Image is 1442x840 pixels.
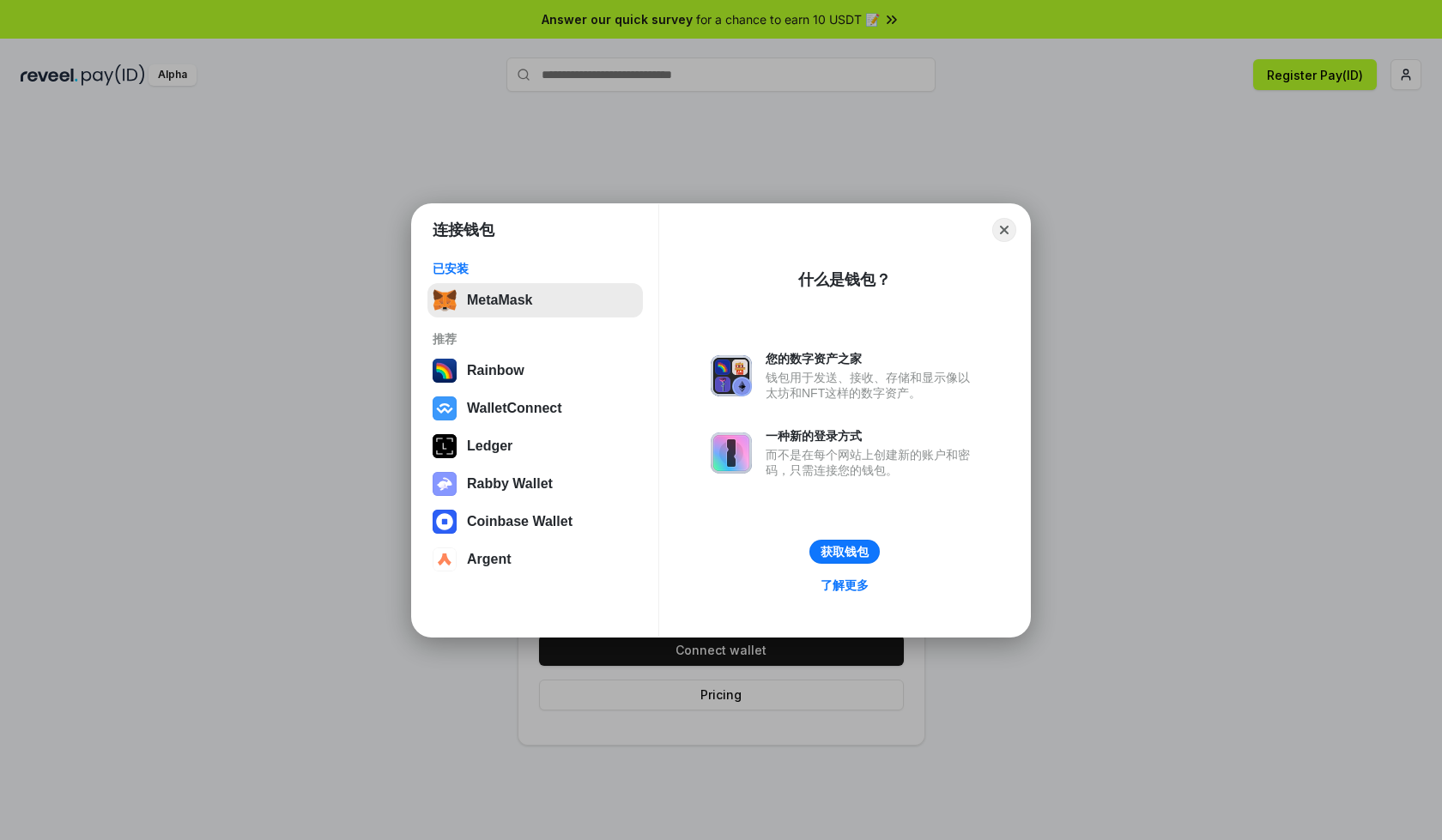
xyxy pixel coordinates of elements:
[427,467,643,501] button: Rabby Wallet
[433,396,457,420] img: svg+xml,%3Csvg%20width%3D%2228%22%20height%3D%2228%22%20viewBox%3D%220%200%2028%2028%22%20fill%3D...
[433,359,457,383] img: svg+xml,%3Csvg%20width%3D%22120%22%20height%3D%22120%22%20viewBox%3D%220%200%20120%20120%22%20fil...
[427,429,643,463] button: Ledger
[427,283,643,317] button: MetaMask
[427,354,643,388] button: Rainbow
[766,351,978,366] div: 您的数字资产之家
[433,261,638,276] div: 已安装
[992,218,1016,242] button: Close
[433,547,457,571] img: svg+xml,%3Csvg%20width%3D%2228%22%20height%3D%2228%22%20viewBox%3D%220%200%2028%2028%22%20fill%3D...
[467,293,532,308] div: MetaMask
[433,434,457,458] img: svg+xml,%3Csvg%20xmlns%3D%22http%3A%2F%2Fwww.w3.org%2F2000%2Fsvg%22%20width%3D%2228%22%20height%3...
[467,401,562,416] div: WalletConnect
[798,269,891,290] div: 什么是钱包？
[467,438,512,454] div: Ledger
[467,476,553,492] div: Rabby Wallet
[427,505,643,539] button: Coinbase Wallet
[766,370,978,401] div: 钱包用于发送、接收、存储和显示像以太坊和NFT这样的数字资产。
[711,432,752,474] img: svg+xml,%3Csvg%20xmlns%3D%22http%3A%2F%2Fwww.w3.org%2F2000%2Fsvg%22%20fill%3D%22none%22%20viewBox...
[467,363,524,378] div: Rainbow
[433,510,457,534] img: svg+xml,%3Csvg%20width%3D%2228%22%20height%3D%2228%22%20viewBox%3D%220%200%2028%2028%22%20fill%3D...
[821,544,869,559] div: 获取钱包
[427,542,643,577] button: Argent
[427,391,643,426] button: WalletConnect
[711,355,752,396] img: svg+xml,%3Csvg%20xmlns%3D%22http%3A%2F%2Fwww.w3.org%2F2000%2Fsvg%22%20fill%3D%22none%22%20viewBox...
[433,472,457,496] img: svg+xml,%3Csvg%20xmlns%3D%22http%3A%2F%2Fwww.w3.org%2F2000%2Fsvg%22%20fill%3D%22none%22%20viewBox...
[766,428,978,444] div: 一种新的登录方式
[433,331,638,347] div: 推荐
[433,288,457,312] img: svg+xml,%3Csvg%20fill%3D%22none%22%20height%3D%2233%22%20viewBox%3D%220%200%2035%2033%22%20width%...
[821,577,869,593] div: 了解更多
[467,552,512,567] div: Argent
[433,220,494,240] h1: 连接钱包
[766,447,978,478] div: 而不是在每个网站上创建新的账户和密码，只需连接您的钱包。
[809,540,880,564] button: 获取钱包
[467,514,573,529] div: Coinbase Wallet
[810,574,879,596] a: 了解更多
